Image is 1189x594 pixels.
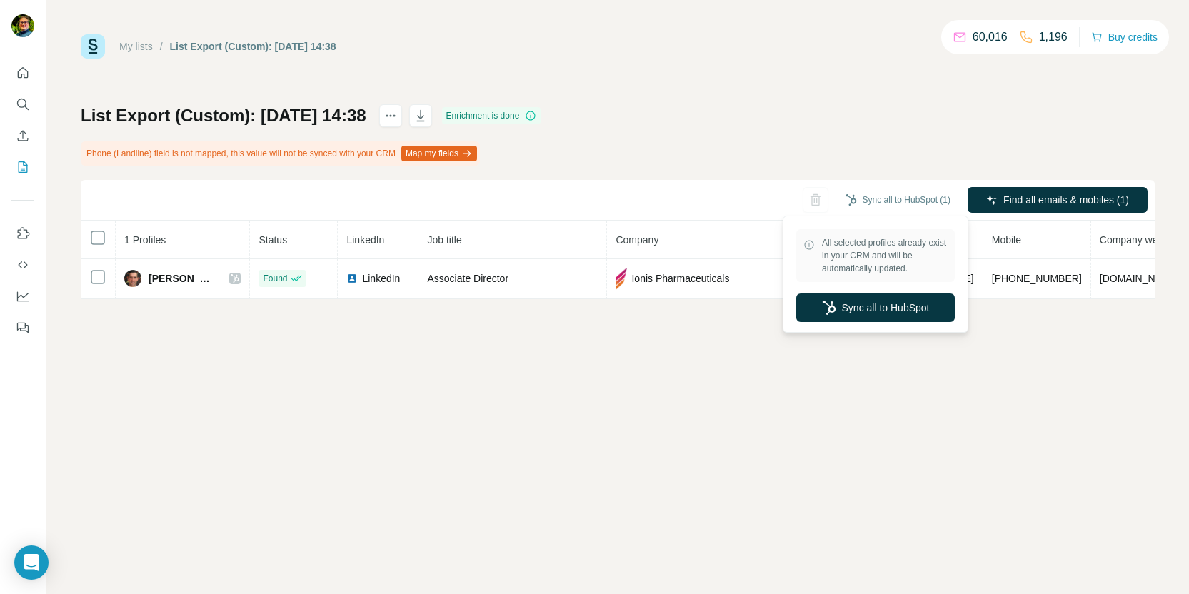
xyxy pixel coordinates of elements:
[427,273,508,284] span: Associate Director
[259,234,287,246] span: Status
[124,234,166,246] span: 1 Profiles
[124,270,141,287] img: Avatar
[822,236,948,275] span: All selected profiles already exist in your CRM and will be automatically updated.
[836,189,960,211] button: Sync all to HubSpot (1)
[11,154,34,180] button: My lists
[11,60,34,86] button: Quick start
[149,271,215,286] span: [PERSON_NAME]
[631,271,729,286] span: Ionis Pharmaceuticals
[11,283,34,309] button: Dashboard
[346,234,384,246] span: LinkedIn
[427,234,461,246] span: Job title
[1100,273,1180,284] span: [DOMAIN_NAME]
[11,14,34,37] img: Avatar
[119,41,153,52] a: My lists
[442,107,541,124] div: Enrichment is done
[362,271,400,286] span: LinkedIn
[796,293,955,322] button: Sync all to HubSpot
[992,273,1082,284] span: [PHONE_NUMBER]
[1039,29,1068,46] p: 1,196
[992,234,1021,246] span: Mobile
[160,39,163,54] li: /
[616,268,627,290] img: company-logo
[346,273,358,284] img: LinkedIn logo
[973,29,1008,46] p: 60,016
[401,146,477,161] button: Map my fields
[1091,27,1158,47] button: Buy credits
[11,315,34,341] button: Feedback
[11,91,34,117] button: Search
[11,252,34,278] button: Use Surfe API
[968,187,1148,213] button: Find all emails & mobiles (1)
[11,123,34,148] button: Enrich CSV
[81,34,105,59] img: Surfe Logo
[11,221,34,246] button: Use Surfe on LinkedIn
[14,545,49,580] div: Open Intercom Messenger
[263,272,287,285] span: Found
[170,39,336,54] div: List Export (Custom): [DATE] 14:38
[616,234,658,246] span: Company
[81,104,366,127] h1: List Export (Custom): [DATE] 14:38
[81,141,480,166] div: Phone (Landline) field is not mapped, this value will not be synced with your CRM
[1003,193,1129,207] span: Find all emails & mobiles (1)
[1100,234,1179,246] span: Company website
[379,104,402,127] button: actions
